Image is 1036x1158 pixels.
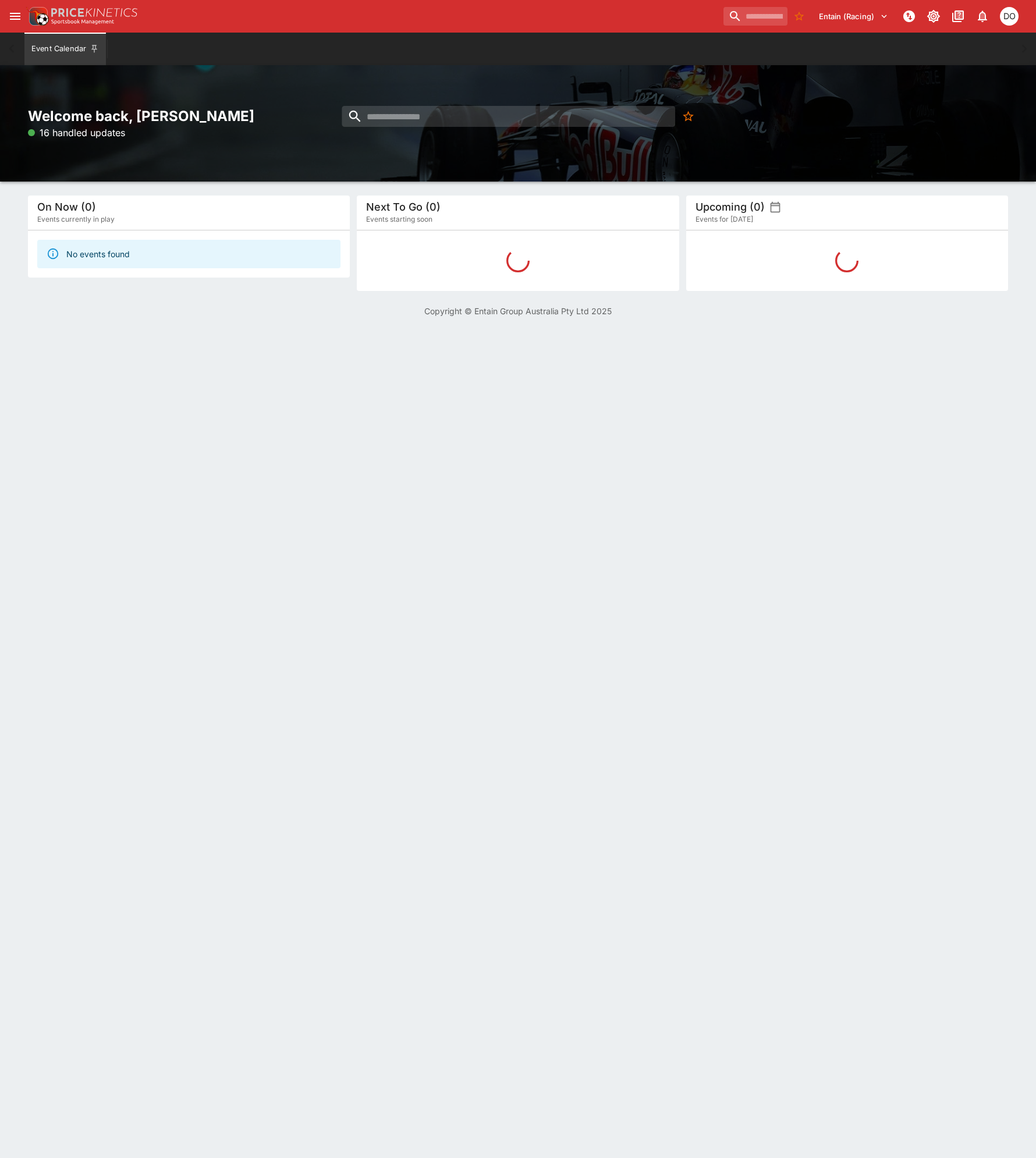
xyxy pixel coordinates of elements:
h2: Welcome back, [PERSON_NAME] [28,107,350,125]
button: Notifications [972,6,993,27]
h5: Upcoming (0) [696,200,765,214]
button: Select Tenant [812,7,895,26]
p: 16 handled updates [28,126,125,140]
button: Event Calendar [24,33,106,65]
img: PriceKinetics [51,8,137,17]
span: Events for [DATE] [696,214,753,225]
img: PriceKinetics Logo [26,5,49,28]
button: Documentation [948,6,968,27]
button: No Bookmarks [678,106,699,127]
button: No Bookmarks [790,7,808,26]
span: Events currently in play [37,214,115,225]
button: open drawer [5,6,26,27]
div: Daniel Olerenshaw [1000,7,1019,26]
button: NOT Connected to PK [899,6,920,27]
div: No events found [66,243,130,265]
button: settings [769,201,781,213]
span: Events starting soon [366,214,432,225]
img: Sportsbook Management [51,19,114,24]
button: Daniel Olerenshaw [996,3,1022,29]
h5: On Now (0) [37,200,96,214]
button: Toggle light/dark mode [923,6,944,27]
h5: Next To Go (0) [366,200,441,214]
input: search [723,7,787,26]
input: search [342,106,676,127]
